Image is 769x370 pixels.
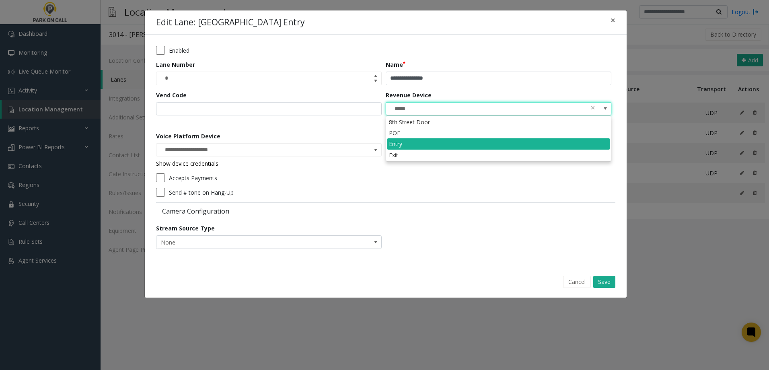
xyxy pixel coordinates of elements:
label: Send # tone on Hang-Up [169,188,234,197]
span: None [156,236,336,249]
label: Stream Source Type [156,224,215,232]
button: Cancel [563,276,591,288]
label: Lane Number [156,60,195,69]
h4: Edit Lane: [GEOGRAPHIC_DATA] Entry [156,16,305,29]
span: clear [590,103,596,112]
button: Close [605,10,621,30]
label: Name [386,60,405,69]
label: Accepts Payments [169,174,217,182]
li: POF [387,127,610,138]
span: Increase value [370,72,381,78]
button: Save [593,276,615,288]
li: Entry [387,138,610,149]
label: Vend Code [156,91,187,99]
label: Camera Configuration [156,207,384,216]
label: Enabled [169,46,189,55]
li: Exit [387,150,610,160]
li: 8th Street Door [387,117,610,127]
span: Decrease value [370,78,381,85]
a: Show device credentials [156,160,218,167]
label: Revenue Device [386,91,432,99]
label: Voice Platform Device [156,132,220,140]
span: × [611,14,615,26]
